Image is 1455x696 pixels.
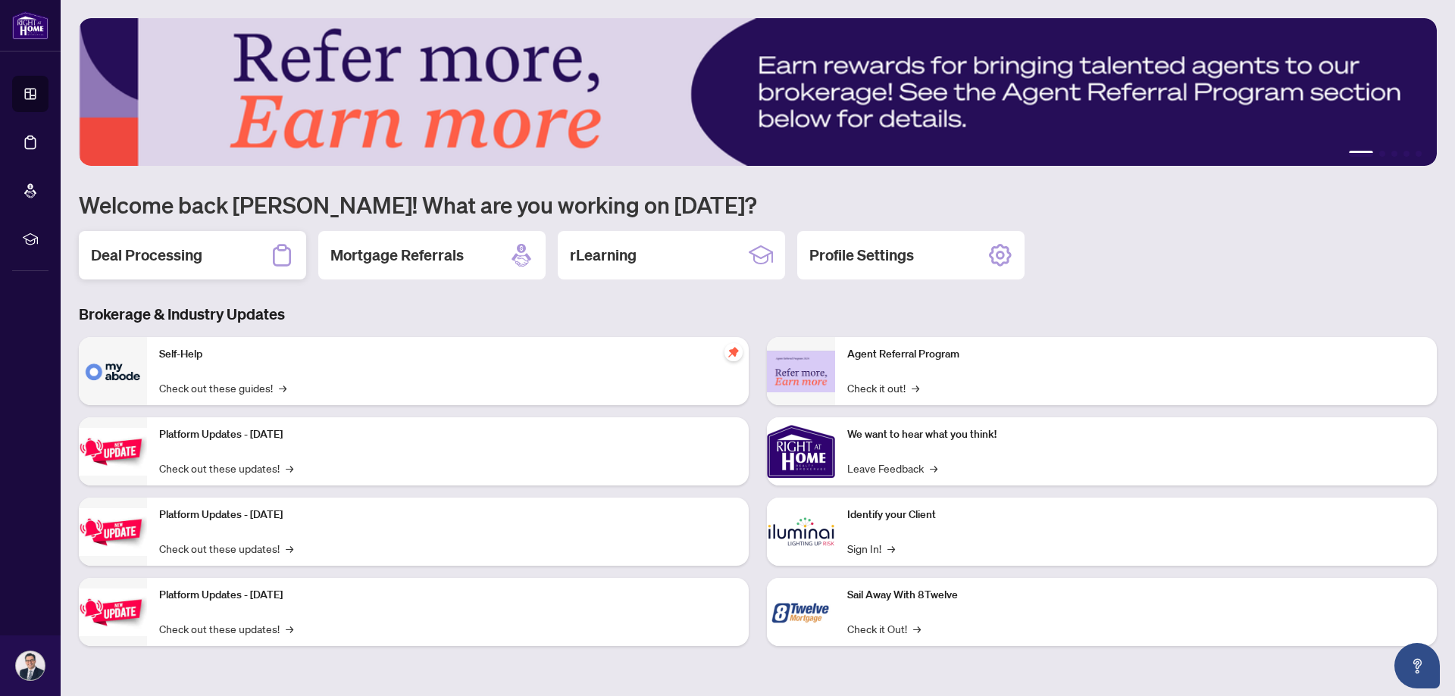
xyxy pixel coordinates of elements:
[724,343,743,361] span: pushpin
[767,578,835,646] img: Sail Away With 8Twelve
[847,379,919,396] a: Check it out!→
[847,587,1425,604] p: Sail Away With 8Twelve
[330,245,464,266] h2: Mortgage Referrals
[286,620,293,637] span: →
[887,540,895,557] span: →
[79,190,1437,219] h1: Welcome back [PERSON_NAME]! What are you working on [DATE]?
[12,11,48,39] img: logo
[159,620,293,637] a: Check out these updates!→
[912,379,919,396] span: →
[1403,151,1410,157] button: 4
[159,379,286,396] a: Check out these guides!→
[913,620,921,637] span: →
[79,337,147,405] img: Self-Help
[79,588,147,636] img: Platform Updates - June 23, 2025
[847,426,1425,443] p: We want to hear what you think!
[159,540,293,557] a: Check out these updates!→
[767,351,835,392] img: Agent Referral Program
[159,346,737,363] p: Self-Help
[79,428,147,476] img: Platform Updates - July 21, 2025
[286,540,293,557] span: →
[809,245,914,266] h2: Profile Settings
[159,507,737,523] p: Platform Updates - [DATE]
[79,18,1437,166] img: Slide 0
[159,426,737,443] p: Platform Updates - [DATE]
[1349,151,1373,157] button: 1
[847,620,921,637] a: Check it Out!→
[1391,151,1397,157] button: 3
[79,508,147,556] img: Platform Updates - July 8, 2025
[767,498,835,566] img: Identify your Client
[159,460,293,476] a: Check out these updates!→
[570,245,637,266] h2: rLearning
[847,507,1425,523] p: Identify your Client
[847,346,1425,363] p: Agent Referral Program
[16,651,45,680] img: Profile Icon
[847,540,895,557] a: Sign In!→
[159,587,737,604] p: Platform Updates - [DATE]
[279,379,286,396] span: →
[286,460,293,476] span: →
[847,460,937,476] a: Leave Feedback→
[1416,151,1422,157] button: 5
[930,460,937,476] span: →
[79,304,1437,325] h3: Brokerage & Industry Updates
[1379,151,1385,157] button: 2
[1394,643,1440,688] button: Open asap
[767,417,835,485] img: We want to hear what you think!
[91,245,202,266] h2: Deal Processing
